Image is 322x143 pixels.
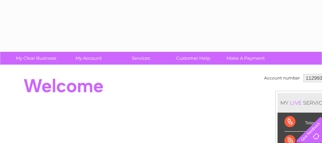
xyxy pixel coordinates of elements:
a: My Account [60,52,117,65]
a: Customer Help [165,52,222,65]
a: My Clear Business [8,52,64,65]
div: LIVE [289,99,303,106]
a: Services [112,52,169,65]
td: Account number [262,72,302,84]
a: Make A Payment [217,52,274,65]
